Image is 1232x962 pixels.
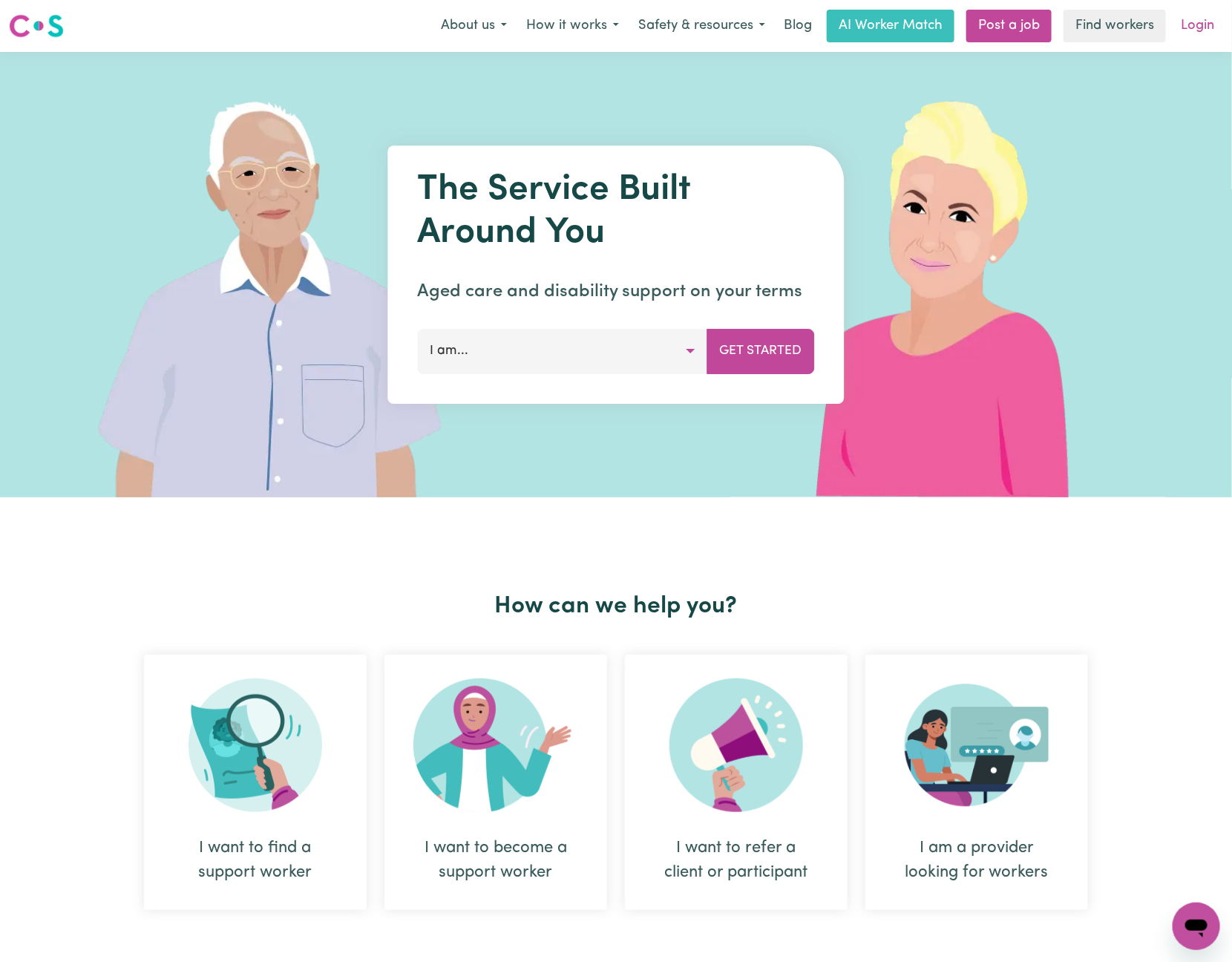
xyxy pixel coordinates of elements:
a: Login [1172,10,1223,42]
img: Become Worker [413,678,578,812]
iframe: Button to launch messaging window [1173,903,1220,950]
img: Search [189,678,322,812]
a: Blog [775,10,821,42]
a: Find workers [1064,10,1166,42]
a: Careseekers logo [9,9,64,43]
div: I want to become a support worker [420,836,571,885]
div: I am a provider looking for workers [901,836,1052,885]
div: I want to refer a client or participant [661,836,812,885]
img: Refer [669,678,803,812]
h2: How can we help you? [135,592,1097,621]
a: AI Worker Match [827,10,954,42]
div: I want to find a support worker [180,836,331,885]
div: I want to find a support worker [144,655,367,910]
button: Get Started [707,329,815,373]
button: About us [431,10,517,42]
div: I want to become a support worker [384,655,607,910]
button: I am... [418,329,708,373]
h1: The Service Built Around You [418,169,815,255]
p: Aged care and disability support on your terms [418,278,815,305]
div: I want to refer a client or participant [625,655,848,910]
img: Careseekers logo [9,13,64,39]
div: I am a provider looking for workers [865,655,1088,910]
a: Post a job [966,10,1052,42]
img: Provider [905,678,1049,812]
button: How it works [517,10,629,42]
button: Safety & resources [629,10,775,42]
